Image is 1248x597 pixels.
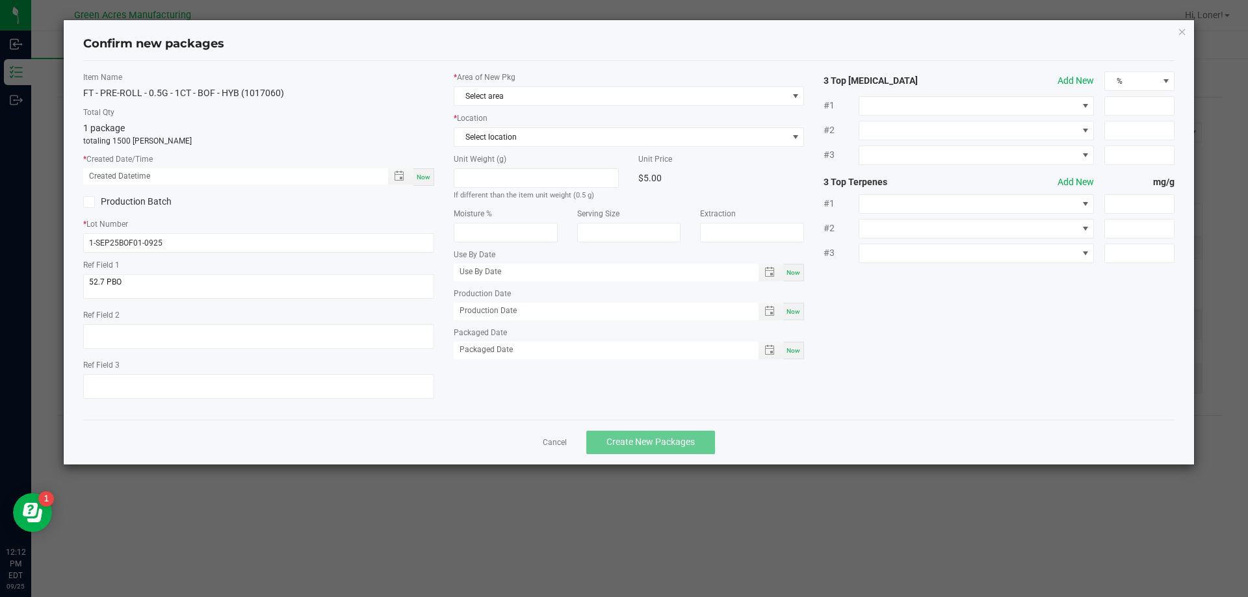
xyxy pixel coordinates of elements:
span: Toggle popup [388,168,413,184]
small: If different than the item unit weight (0.5 g) [454,191,594,199]
span: Now [786,269,800,276]
h4: Confirm new packages [83,36,1175,53]
span: Toggle popup [759,264,784,281]
span: 1 package [83,123,125,133]
strong: 3 Top [MEDICAL_DATA] [824,74,964,88]
label: Extraction [700,208,804,220]
input: Created Datetime [83,168,374,184]
label: Ref Field 3 [83,359,434,371]
input: Production Date [454,303,745,319]
span: Now [417,173,430,181]
a: Cancel [543,437,567,448]
p: totaling 1500 [PERSON_NAME] [83,135,434,147]
label: Total Qty [83,107,434,118]
iframe: Resource center [13,493,52,532]
button: Create New Packages [586,431,715,454]
span: Select area [454,87,788,105]
span: #2 [824,222,859,235]
div: FT - PRE-ROLL - 0.5G - 1CT - BOF - HYB (1017060) [83,86,434,100]
label: Area of New Pkg [454,71,805,83]
span: #1 [824,197,859,210]
iframe: Resource center unread badge [38,491,54,507]
strong: 3 Top Terpenes [824,175,964,189]
span: #2 [824,123,859,137]
span: Select location [454,128,788,146]
strong: mg/g [1104,175,1175,189]
span: Now [786,347,800,354]
div: $5.00 [638,168,804,188]
label: Ref Field 1 [83,259,434,271]
label: Created Date/Time [83,153,434,165]
button: Add New [1058,74,1094,88]
span: % [1105,72,1158,90]
input: Packaged Date [454,342,745,358]
label: Ref Field 2 [83,309,434,321]
span: #1 [824,99,859,112]
label: Lot Number [83,218,434,230]
input: Use By Date [454,264,745,280]
label: Item Name [83,71,434,83]
label: Location [454,112,805,124]
span: #3 [824,148,859,162]
label: Packaged Date [454,327,805,338]
label: Unit Price [638,153,804,165]
span: Create New Packages [606,437,695,447]
span: Now [786,308,800,315]
label: Moisture % [454,208,558,220]
span: Toggle popup [759,342,784,359]
button: Add New [1058,175,1094,189]
label: Production Date [454,288,805,299]
span: #3 [824,246,859,260]
label: Unit Weight (g) [454,153,619,165]
label: Serving Size [577,208,681,220]
span: NO DATA FOUND [454,127,805,147]
label: Use By Date [454,249,805,260]
label: Production Batch [83,195,249,209]
span: Toggle popup [759,303,784,320]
